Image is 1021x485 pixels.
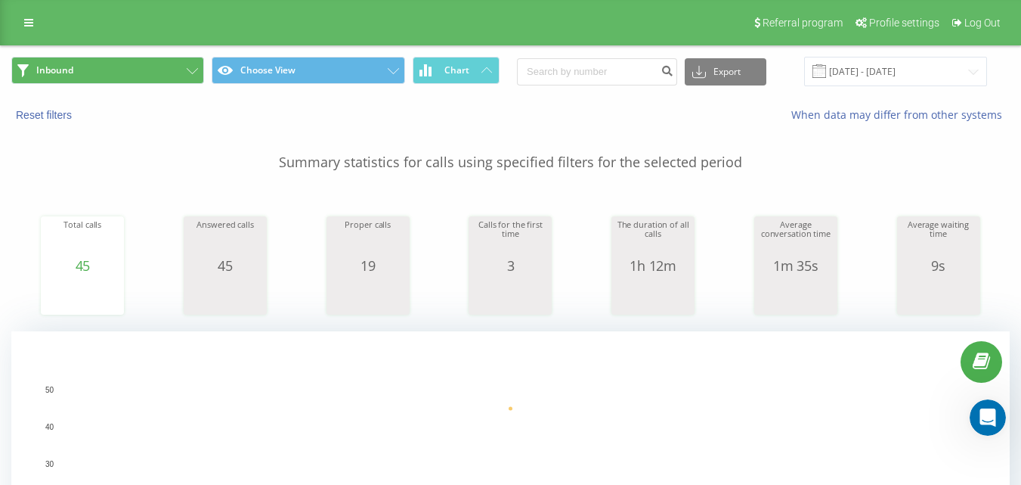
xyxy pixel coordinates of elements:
svg: A chart. [330,273,406,319]
span: Chart [444,65,469,76]
span: Повідомлення [107,350,194,360]
button: Повідомлення [101,312,201,372]
div: 45 [187,258,263,273]
button: Напишіть нам повідомлення [40,266,263,296]
div: The duration of all calls [615,220,691,258]
img: Profile image for Artur [17,277,48,307]
button: Chart [413,57,500,84]
div: • 1 тиж. тому [84,124,156,140]
div: Закрити [265,6,292,33]
div: [PERSON_NAME] [54,292,141,308]
span: Гарного дня! [54,222,127,234]
div: Average waiting time [901,220,976,258]
div: Answered calls [187,220,263,258]
svg: A chart. [187,273,263,319]
svg: A chart. [758,273,834,319]
div: • 1 год. тому [110,68,180,84]
div: 19 [330,258,406,273]
div: Calls for the first time [472,220,548,258]
div: 9s [901,258,976,273]
span: Оцініть бесіду [54,166,133,178]
div: Yuliia [54,236,81,252]
iframe: Intercom live chat [970,400,1006,436]
div: • 11 тиж. тому [84,236,163,252]
span: Головна [27,350,73,360]
img: Profile image for Oleksandr [17,53,48,83]
button: Допомога [202,312,302,372]
button: Reset filters [11,108,79,122]
div: Average conversation time [758,220,834,258]
div: • 2 тиж. тому [87,180,159,196]
text: 50 [45,386,54,394]
div: Total calls [45,220,120,258]
button: Inbound [11,57,204,84]
text: 30 [45,461,54,469]
img: Profile image for Serhii [17,165,48,195]
div: Serhii [54,180,84,196]
div: 45 [45,258,120,273]
a: When data may differ from other systems [791,107,1010,122]
div: Proper calls [330,220,406,258]
p: Summary statistics for calls using specified filters for the selected period [11,123,1010,173]
div: 3 [472,258,548,273]
span: Referral program [763,17,843,29]
button: Choose View [212,57,404,84]
svg: A chart. [472,273,548,319]
text: 40 [45,423,54,431]
svg: A chart. [45,273,120,319]
input: Search by number [517,58,677,85]
svg: A chart. [615,273,691,319]
div: 1m 35s [758,258,834,273]
div: 1h 12m [615,258,691,273]
div: Oleksandr [54,68,107,84]
span: Допомога [224,350,279,360]
span: Inbound [36,64,73,76]
span: Log Out [964,17,1001,29]
span: Profile settings [869,17,939,29]
div: • 12 тиж. тому [144,292,224,308]
svg: A chart. [901,273,976,319]
img: Profile image for Yuliia [17,109,48,139]
img: Profile image for Yuliia [17,221,48,251]
div: Yuliia [54,124,81,140]
h1: Повідомлення [94,7,212,33]
button: Export [685,58,766,85]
